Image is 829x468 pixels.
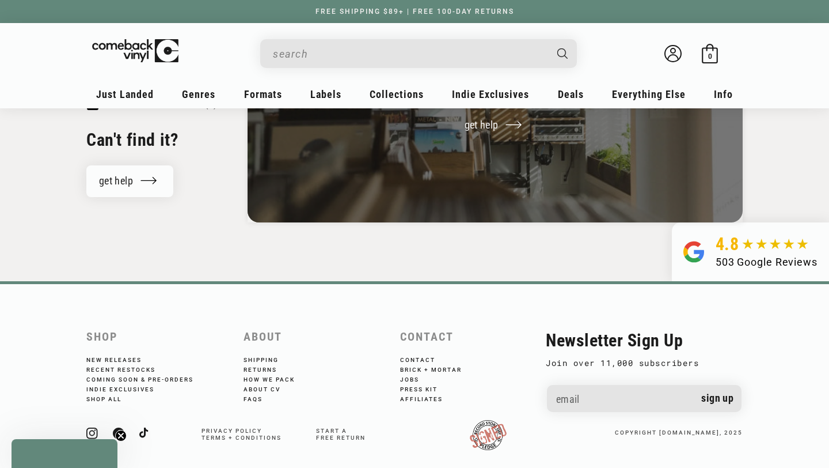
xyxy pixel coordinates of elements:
a: Coming Soon & Pre-Orders [86,373,209,383]
a: Shipping [244,357,294,364]
a: Recent Restocks [86,364,171,373]
span: Just Landed [96,88,154,100]
a: FAQs [244,393,278,403]
span: Collections [370,88,424,100]
a: get help [86,165,173,197]
span: Formats [244,88,282,100]
span: Indie Exclusives [452,88,529,100]
small: copyright [DOMAIN_NAME], 2025 [615,429,743,436]
h2: Contact [400,330,546,344]
h2: About [244,330,389,344]
a: New Releases [86,357,157,364]
div: Search [260,39,577,68]
a: Start afree return [316,428,366,441]
p: Join over 11,000 subscribers [546,356,743,370]
a: Privacy Policy [201,428,262,434]
span: Genres [182,88,215,100]
a: About CV [244,383,296,393]
h2: Newsletter Sign Up [546,330,743,350]
img: Group.svg [683,234,704,270]
a: Shop All [86,393,137,403]
a: Press Kit [400,383,453,393]
a: How We Pack [244,373,310,383]
span: Everything Else [612,88,686,100]
img: RSDPledgeSigned-updated.png [470,420,507,450]
a: Indie Exclusives [86,383,170,393]
a: Terms + Conditions [201,435,282,441]
input: search [273,42,546,66]
h2: Shop [86,330,232,344]
img: star5.svg [742,239,808,250]
button: Search [547,39,579,68]
a: Returns [244,364,292,373]
span: Deals [558,88,584,100]
span: Labels [310,88,341,100]
input: Email [547,385,741,414]
a: Brick + Mortar [400,364,477,373]
span: 0 [708,52,712,61]
span: Start a free return [316,428,366,441]
span: Info [714,88,733,100]
a: get help [452,110,539,141]
a: Affiliates [400,393,458,403]
a: FREE SHIPPING $89+ | FREE 100-DAY RETURNS [304,7,526,16]
button: Sign up [693,385,743,412]
a: 4.8 503 Google Reviews [672,222,829,281]
a: Contact [400,357,451,364]
span: 4.8 [716,234,739,254]
button: Close teaser [115,430,127,441]
div: Close teaser [12,439,117,468]
a: Jobs [400,373,435,383]
div: 503 Google Reviews [716,254,817,270]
